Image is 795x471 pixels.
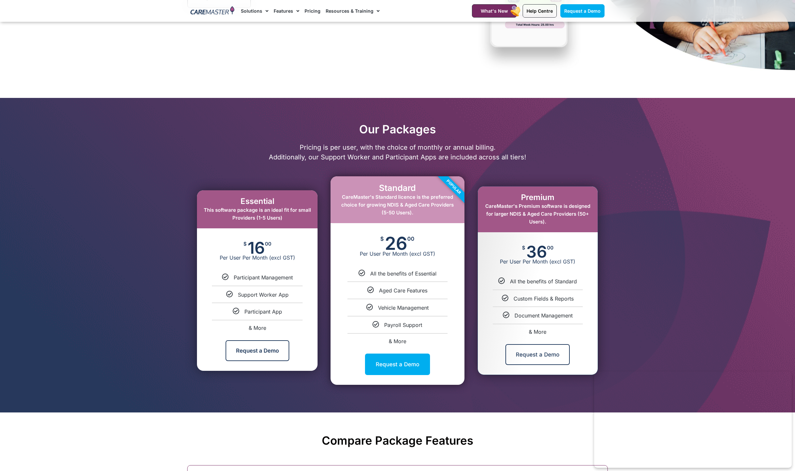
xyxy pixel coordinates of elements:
img: CareMaster Logo [190,6,234,16]
span: 16 [248,241,265,254]
span: Aged Care Features [379,287,427,294]
span: Vehicle Management [378,304,429,311]
span: 26 [385,236,407,250]
span: Request a Demo [564,8,601,14]
p: Pricing is per user, with the choice of monthly or annual billing. Additionally, our Support Work... [187,142,608,162]
a: Request a Demo [560,4,605,18]
span: 36 [526,245,547,258]
div: Popular [416,150,490,224]
span: Per User Per Month (excl GST) [331,250,464,257]
span: All the benefits of Essential [370,270,437,277]
span: $ [522,245,525,250]
a: Request a Demo [226,340,289,361]
a: Help Centre [523,4,557,18]
h2: Standard [337,183,458,193]
span: & More [249,325,266,331]
h2: Premium [484,193,591,202]
span: Document Management [515,312,573,319]
span: Support Worker App [238,291,289,298]
span: Payroll Support [384,322,422,328]
span: This software package is an ideal fit for small Providers (1-5 Users) [204,207,311,221]
h2: Our Packages [187,122,608,136]
span: 00 [547,245,554,250]
span: Per User Per Month (excl GST) [478,258,598,265]
h2: Essential [203,197,311,206]
span: Participant Management [234,274,293,281]
span: & More [529,329,546,335]
span: Custom Fields & Reports [514,295,574,302]
span: CareMaster's Premium software is designed for larger NDIS & Aged Care Providers (50+ Users). [485,203,590,225]
a: Request a Demo [505,344,570,365]
span: 00 [407,236,414,242]
span: What's New [481,8,508,14]
iframe: Popup CTA [594,371,792,468]
span: Participant App [244,308,282,315]
h2: Compare Package Features [190,434,605,447]
a: What's New [472,4,517,18]
span: & More [389,338,406,344]
span: Per User Per Month (excl GST) [197,254,318,261]
span: Help Centre [527,8,553,14]
span: $ [380,236,384,242]
span: All the benefits of Standard [510,278,577,285]
span: CareMaster's Standard licence is the preferred choice for growing NDIS & Aged Care Providers (5-5... [341,194,454,216]
span: $ [243,241,247,246]
span: 00 [265,241,271,246]
a: Request a Demo [365,354,430,375]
